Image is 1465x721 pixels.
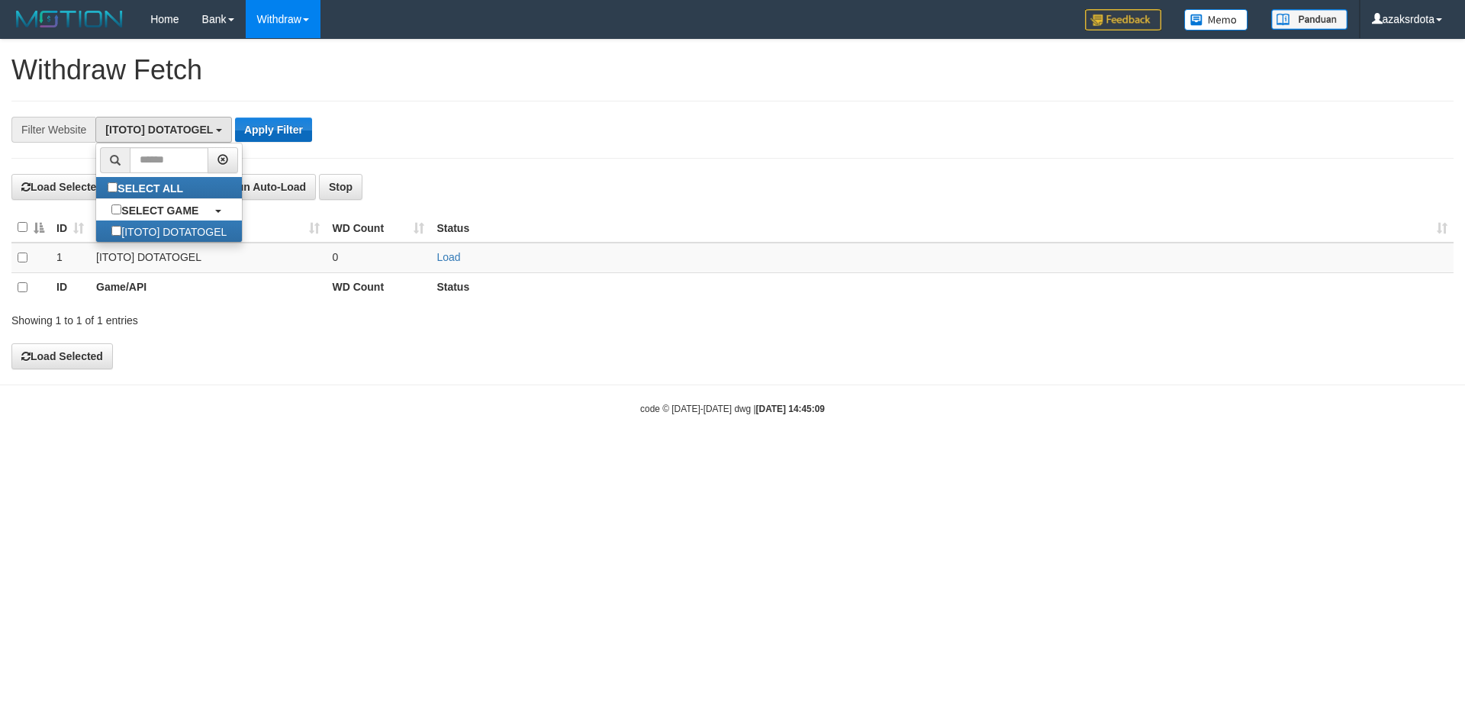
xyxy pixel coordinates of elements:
th: Game/API [90,272,326,302]
th: Status: activate to sort column ascending [430,213,1454,243]
label: [ITOTO] DOTATOGEL [96,220,242,242]
input: [ITOTO] DOTATOGEL [111,226,121,236]
strong: [DATE] 14:45:09 [756,404,825,414]
input: SELECT GAME [111,204,121,214]
img: Button%20Memo.svg [1184,9,1248,31]
button: Run Auto-Load [211,174,317,200]
img: Feedback.jpg [1085,9,1161,31]
label: SELECT ALL [96,177,198,198]
button: Load Selected [11,174,113,200]
h1: Withdraw Fetch [11,55,1454,85]
b: SELECT GAME [121,204,198,217]
a: SELECT GAME [96,199,242,220]
th: ID [50,272,90,302]
th: ID: activate to sort column ascending [50,213,90,243]
th: WD Count [326,272,430,302]
span: 0 [332,251,338,263]
th: Status [430,272,1454,302]
img: panduan.png [1271,9,1347,30]
th: WD Count: activate to sort column ascending [326,213,430,243]
span: [ITOTO] DOTATOGEL [105,124,213,136]
div: Filter Website [11,117,95,143]
div: Showing 1 to 1 of 1 entries [11,307,599,328]
a: Load [436,251,460,263]
button: Load Selected [11,343,113,369]
button: Apply Filter [235,117,312,142]
input: SELECT ALL [108,182,118,192]
img: MOTION_logo.png [11,8,127,31]
td: 1 [50,243,90,273]
td: [ITOTO] DOTATOGEL [90,243,326,273]
small: code © [DATE]-[DATE] dwg | [640,404,825,414]
button: Stop [319,174,362,200]
th: Game/API: activate to sort column ascending [90,213,326,243]
button: [ITOTO] DOTATOGEL [95,117,232,143]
